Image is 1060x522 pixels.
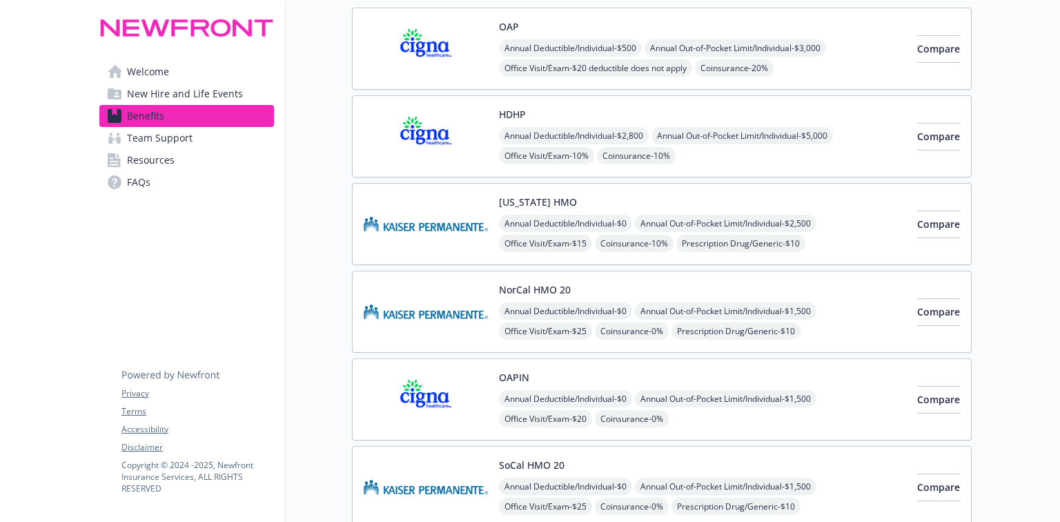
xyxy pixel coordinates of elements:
[127,83,243,105] span: New Hire and Life Events
[499,410,592,427] span: Office Visit/Exam - $20
[917,211,960,238] button: Compare
[635,478,816,495] span: Annual Out-of-Pocket Limit/Individual - $1,500
[499,498,592,515] span: Office Visit/Exam - $25
[595,235,674,252] span: Coinsurance - 10%
[671,498,801,515] span: Prescription Drug/Generic - $10
[121,441,273,454] a: Disclaimer
[121,459,273,494] p: Copyright © 2024 - 2025 , Newfront Insurance Services, ALL RIGHTS RESERVED
[99,127,274,149] a: Team Support
[635,215,816,232] span: Annual Out-of-Pocket Limit/Individual - $2,500
[499,215,632,232] span: Annual Deductible/Individual - $0
[917,130,960,143] span: Compare
[595,410,669,427] span: Coinsurance - 0%
[645,39,826,57] span: Annual Out-of-Pocket Limit/Individual - $3,000
[499,478,632,495] span: Annual Deductible/Individual - $0
[597,147,676,164] span: Coinsurance - 10%
[99,83,274,105] a: New Hire and Life Events
[635,302,816,320] span: Annual Out-of-Pocket Limit/Individual - $1,500
[595,322,669,340] span: Coinsurance - 0%
[499,322,592,340] span: Office Visit/Exam - $25
[99,61,274,83] a: Welcome
[99,149,274,171] a: Resources
[364,282,488,341] img: Kaiser Permanente Insurance Company carrier logo
[917,386,960,414] button: Compare
[917,305,960,318] span: Compare
[595,498,669,515] span: Coinsurance - 0%
[364,370,488,429] img: CIGNA carrier logo
[499,282,571,297] button: NorCal HMO 20
[127,149,175,171] span: Resources
[499,107,526,122] button: HDHP
[917,474,960,501] button: Compare
[917,298,960,326] button: Compare
[499,302,632,320] span: Annual Deductible/Individual - $0
[364,195,488,253] img: Kaiser Permanente Insurance Company carrier logo
[99,105,274,127] a: Benefits
[651,127,833,144] span: Annual Out-of-Pocket Limit/Individual - $5,000
[127,105,164,127] span: Benefits
[635,390,816,407] span: Annual Out-of-Pocket Limit/Individual - $1,500
[499,59,692,77] span: Office Visit/Exam - $20 deductible does not apply
[695,59,774,77] span: Coinsurance - 20%
[499,127,649,144] span: Annual Deductible/Individual - $2,800
[364,458,488,516] img: Kaiser Permanente Insurance Company carrier logo
[127,61,169,83] span: Welcome
[121,423,273,436] a: Accessibility
[499,370,529,385] button: OAPIN
[917,35,960,63] button: Compare
[917,42,960,55] span: Compare
[127,127,193,149] span: Team Support
[99,171,274,193] a: FAQs
[499,19,519,34] button: OAP
[121,405,273,418] a: Terms
[917,123,960,151] button: Compare
[499,195,577,209] button: [US_STATE] HMO
[499,458,565,472] button: SoCal HMO 20
[917,481,960,494] span: Compare
[917,393,960,406] span: Compare
[499,390,632,407] span: Annual Deductible/Individual - $0
[676,235,805,252] span: Prescription Drug/Generic - $10
[364,19,488,78] img: CIGNA carrier logo
[671,322,801,340] span: Prescription Drug/Generic - $10
[499,147,594,164] span: Office Visit/Exam - 10%
[364,107,488,166] img: CIGNA carrier logo
[127,171,150,193] span: FAQs
[917,217,960,231] span: Compare
[499,39,642,57] span: Annual Deductible/Individual - $500
[121,387,273,400] a: Privacy
[499,235,592,252] span: Office Visit/Exam - $15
